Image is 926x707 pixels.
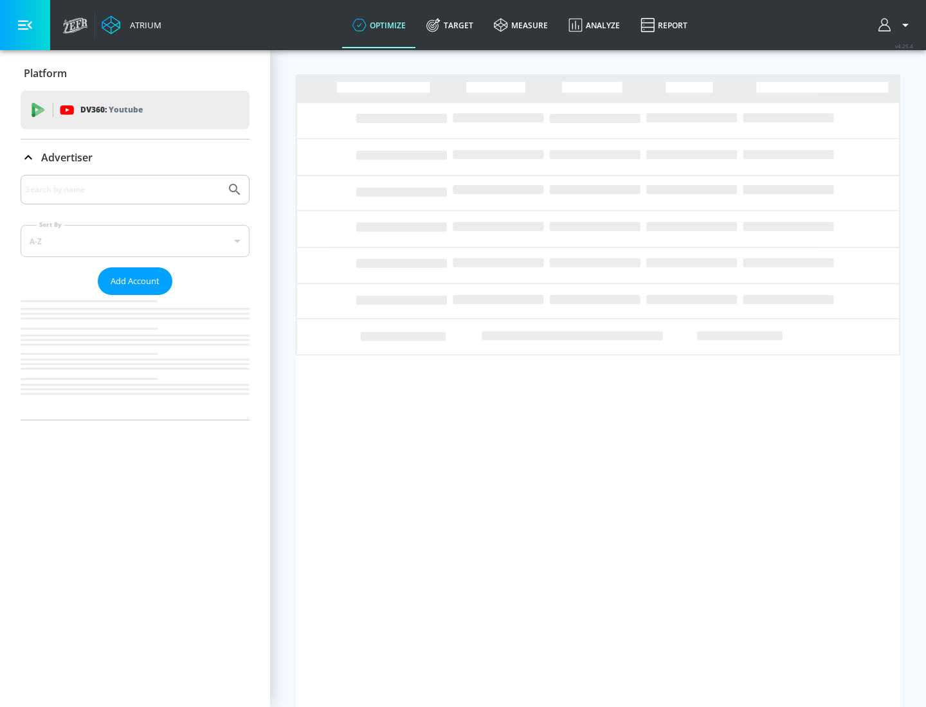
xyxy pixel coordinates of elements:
label: Sort By [37,220,64,229]
p: DV360: [80,103,143,117]
a: Target [416,2,484,48]
input: Search by name [26,181,221,198]
span: Add Account [111,274,159,289]
div: Platform [21,55,250,91]
p: Platform [24,66,67,80]
div: Advertiser [21,175,250,420]
a: Atrium [102,15,161,35]
a: Analyze [558,2,630,48]
a: Report [630,2,698,48]
span: v 4.25.4 [895,42,913,49]
a: optimize [342,2,416,48]
a: measure [484,2,558,48]
p: Advertiser [41,150,93,165]
div: A-Z [21,225,250,257]
div: Advertiser [21,139,250,175]
p: Youtube [109,103,143,116]
nav: list of Advertiser [21,295,250,420]
button: Add Account [98,267,172,295]
div: DV360: Youtube [21,91,250,129]
div: Atrium [125,19,161,31]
